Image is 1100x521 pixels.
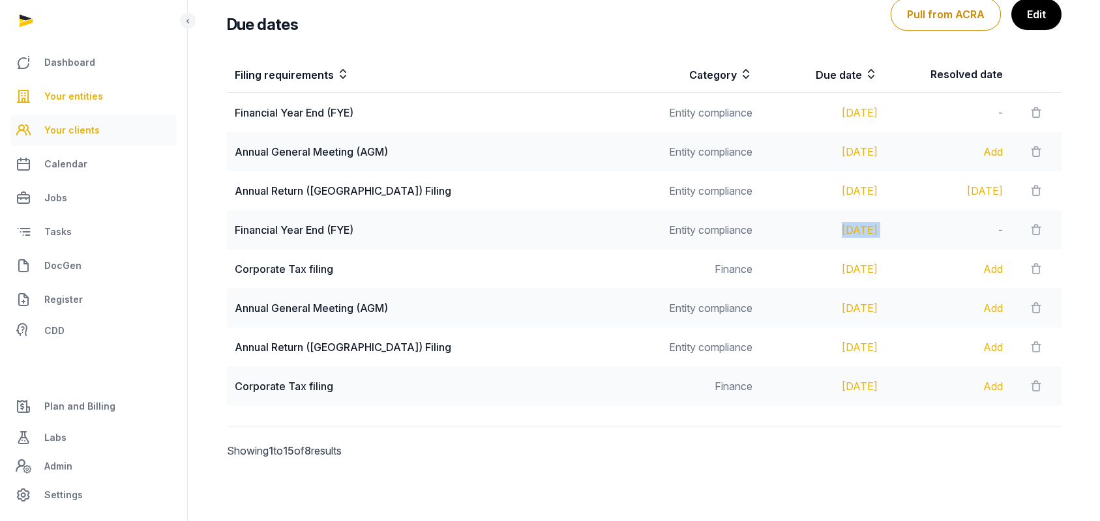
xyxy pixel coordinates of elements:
span: Your clients [44,122,100,138]
a: Your entities [10,81,177,112]
a: Tasks [10,216,177,247]
span: Settings [44,487,83,503]
div: [DATE] [768,183,878,199]
div: Corporate Tax filing [235,261,628,277]
div: Add [893,378,1003,394]
span: Plan and Billing [44,399,115,414]
h3: Due dates [227,14,299,35]
div: Add [893,261,1003,277]
span: Dashboard [44,55,95,70]
div: - [893,222,1003,238]
div: Financial Year End (FYE) [235,105,628,120]
div: Corporate Tax filing [235,378,628,394]
span: 1 [269,444,273,457]
div: - [893,105,1003,120]
div: Add [893,300,1003,316]
td: Entity compliance [635,210,760,249]
td: Entity compliance [635,289,760,328]
span: Admin [44,458,72,474]
span: Jobs [44,190,67,206]
div: [DATE] [893,183,1003,199]
div: [DATE] [768,105,878,120]
div: Annual Return ([GEOGRAPHIC_DATA]) Filing [235,183,628,199]
a: Dashboard [10,47,177,78]
a: Labs [10,422,177,453]
td: Entity compliance [635,328,760,367]
p: Showing to of results [227,427,420,474]
div: Financial Year End (FYE) [235,222,628,238]
a: Jobs [10,182,177,214]
th: Resolved date [885,56,1011,93]
td: Finance [635,249,760,289]
span: Register [44,292,83,307]
span: Labs [44,430,67,445]
div: [DATE] [768,300,878,316]
div: Add [893,339,1003,355]
span: DocGen [44,258,82,274]
a: Calendar [10,148,177,180]
th: Category [635,56,760,93]
th: Filing requirements [227,56,636,93]
span: 15 [283,444,294,457]
div: [DATE] [768,261,878,277]
div: Annual General Meeting (AGM) [235,300,628,316]
span: Your entities [44,89,103,104]
td: Entity compliance [635,171,760,210]
span: Tasks [44,224,72,240]
div: [DATE] [768,339,878,355]
a: Your clients [10,115,177,146]
td: Entity compliance [635,93,760,133]
a: Settings [10,479,177,511]
span: CDD [44,323,65,339]
div: [DATE] [768,144,878,160]
td: Entity compliance [635,132,760,171]
div: [DATE] [768,222,878,238]
div: Add [893,144,1003,160]
div: [DATE] [768,378,878,394]
a: Plan and Billing [10,391,177,422]
a: Register [10,284,177,315]
div: Annual General Meeting (AGM) [235,144,628,160]
a: CDD [10,318,177,344]
td: Finance [635,367,760,406]
span: 8 [305,444,311,457]
th: Due date [760,56,885,93]
span: Calendar [44,156,87,172]
div: Annual Return ([GEOGRAPHIC_DATA]) Filing [235,339,628,355]
a: Admin [10,453,177,479]
a: DocGen [10,250,177,281]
